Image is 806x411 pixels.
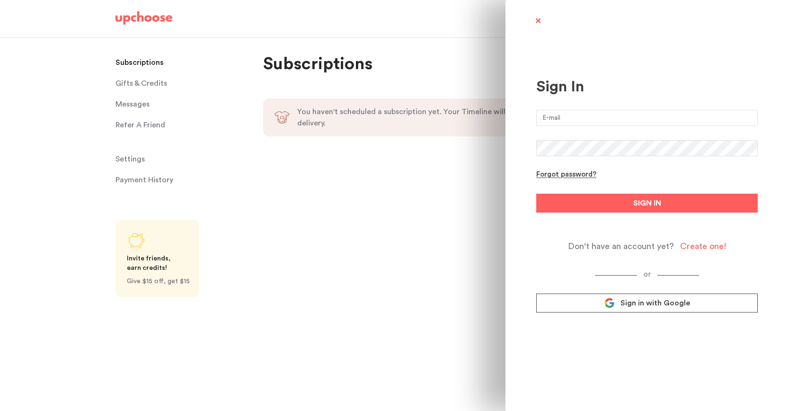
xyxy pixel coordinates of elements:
[680,241,726,252] div: Create one!
[536,170,596,179] div: Forgot password?
[536,294,758,313] a: Sign in with Google
[536,78,758,96] div: Sign In
[633,197,661,209] span: SIGN IN
[568,241,674,252] span: Don't have an account yet?
[620,298,690,308] span: Sign in with Google
[637,271,657,278] span: or
[536,194,758,213] button: SIGN IN
[536,110,758,126] input: E-mail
